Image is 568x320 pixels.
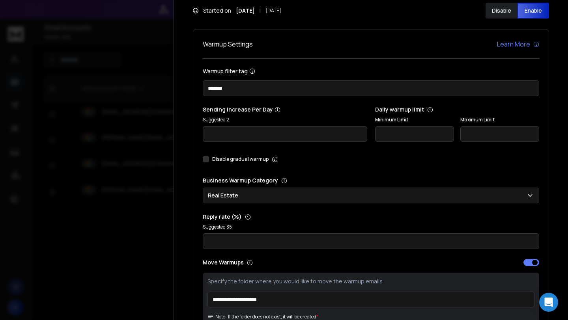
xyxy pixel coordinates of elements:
[203,106,367,113] p: Sending Increase Per Day
[486,3,518,19] button: Disable
[207,277,534,285] p: Specify the folder where you would like to move the warmup emails.
[203,117,367,123] p: Suggested 2
[497,39,539,49] a: Learn More
[203,177,539,184] p: Business Warmup Category
[260,7,261,15] span: |
[208,192,241,199] p: Real Estate
[375,117,454,123] label: Minimum Limit
[203,213,539,221] p: Reply rate (%)
[460,117,539,123] label: Maximum Limit
[228,314,316,320] p: If the folder does not exist, it will be created
[518,3,549,19] button: Enable
[193,7,281,15] div: Started on
[236,7,255,15] strong: [DATE]
[207,314,226,320] span: Note:
[539,293,558,312] div: Open Intercom Messenger
[203,259,369,266] p: Move Warmups
[203,68,539,74] label: Warmup filter tag
[203,224,539,230] p: Suggested 35
[212,156,269,162] label: Disable gradual warmup
[265,7,281,14] span: [DATE]
[375,106,540,113] p: Daily warmup limit
[203,39,253,49] h1: Warmup Settings
[486,3,549,19] button: DisableEnable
